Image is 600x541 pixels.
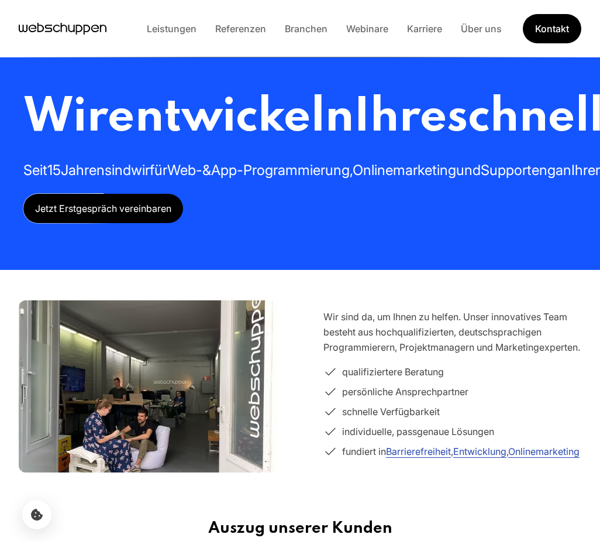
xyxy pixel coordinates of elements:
h3: Auszug unserer Kunden [19,519,581,538]
span: App-Programmierung, [211,162,353,179]
span: an [556,162,571,179]
a: Get Started [523,14,581,43]
a: Branchen [275,23,337,35]
img: Team im webschuppen-Büro in Hamburg [19,275,277,497]
span: Web- [167,162,202,179]
a: Leistungen [137,23,206,35]
span: persönliche Ansprechpartner [342,384,468,399]
a: Hauptseite besuchen [19,20,106,37]
span: Seit [23,162,47,179]
span: wir [131,162,150,179]
span: Wir [23,94,108,142]
span: Support [481,162,532,179]
button: Cookie-Einstellungen öffnen [22,500,51,529]
span: Onlinemarketing [353,162,456,179]
span: qualifiziertere Beratung [342,364,444,379]
span: sind [105,162,131,179]
a: Karriere [398,23,451,35]
span: individuelle, passgenaue Lösungen [342,424,494,439]
a: Entwicklung [453,446,506,457]
a: Barrierefreiheit [386,446,451,457]
span: schnelle Verfügbarkeit [342,404,440,419]
span: Ihre [354,94,447,142]
span: und [456,162,481,179]
a: Onlinemarketing [508,446,580,457]
span: & [202,162,211,179]
span: fundiert in , , [342,444,580,459]
a: Jetzt Erstgespräch vereinbaren [23,194,183,223]
a: Über uns [451,23,511,35]
span: entwickeln [108,94,354,142]
a: Webinare [337,23,398,35]
span: für [150,162,167,179]
span: 15 [47,162,61,179]
a: Referenzen [206,23,275,35]
span: Jahren [61,162,105,179]
span: Ihrer [571,162,600,179]
span: eng [532,162,556,179]
p: Wir sind da, um Ihnen zu helfen. Unser innovatives Team besteht aus hochqualifizierten, deutschsp... [323,309,581,355]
